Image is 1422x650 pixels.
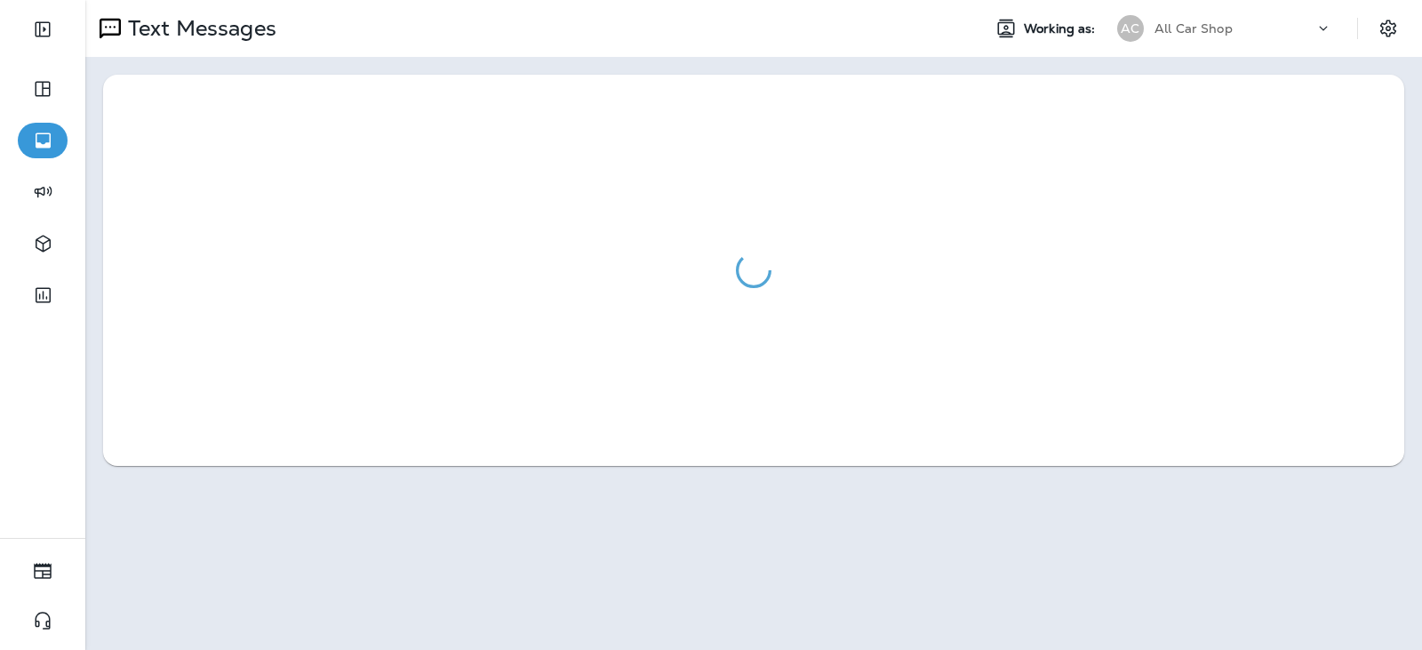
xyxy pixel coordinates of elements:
button: Settings [1372,12,1404,44]
span: Working as: [1024,21,1099,36]
div: AC [1117,15,1144,42]
p: All Car Shop [1154,21,1233,36]
button: Expand Sidebar [18,12,68,47]
p: Text Messages [121,15,276,42]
